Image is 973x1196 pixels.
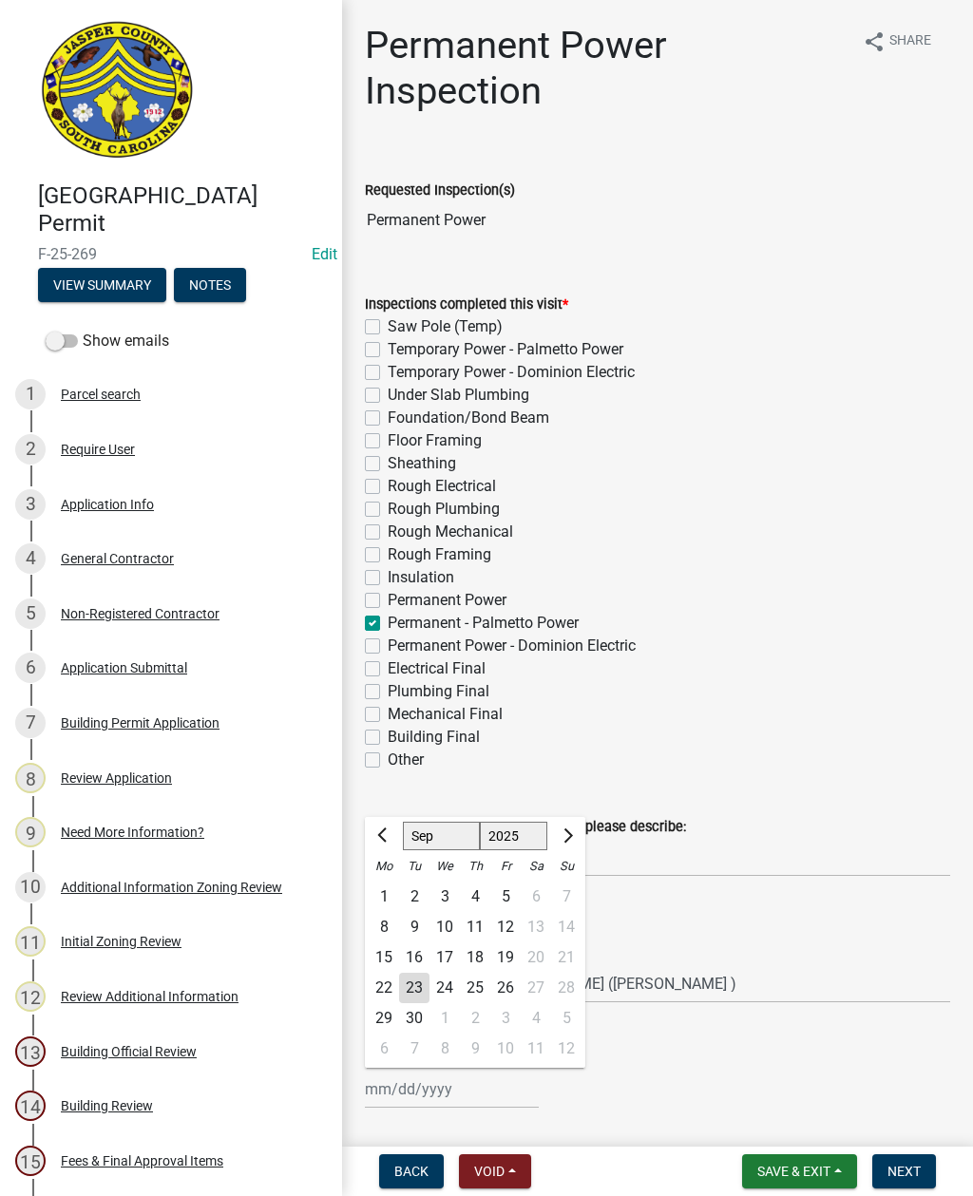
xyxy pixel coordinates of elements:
[365,23,846,114] h1: Permanent Power Inspection
[15,1036,46,1067] div: 13
[61,552,174,565] div: General Contractor
[61,661,187,674] div: Application Submittal
[388,498,500,521] label: Rough Plumbing
[399,912,429,942] div: 9
[15,981,46,1012] div: 12
[388,315,503,338] label: Saw Pole (Temp)
[490,1003,521,1034] div: Friday, October 3, 2025
[480,822,548,850] select: Select year
[15,653,46,683] div: 6
[429,1034,460,1064] div: 8
[15,543,46,574] div: 4
[399,912,429,942] div: Tuesday, September 9, 2025
[174,268,246,302] button: Notes
[429,1034,460,1064] div: Wednesday, October 8, 2025
[460,942,490,973] div: 18
[388,384,529,407] label: Under Slab Plumbing
[174,278,246,294] wm-modal-confirm: Notes
[460,1003,490,1034] div: Thursday, October 2, 2025
[555,821,578,851] button: Next month
[460,851,490,882] div: Th
[394,1164,429,1179] span: Back
[460,882,490,912] div: Thursday, September 4, 2025
[369,912,399,942] div: 8
[460,1034,490,1064] div: Thursday, October 9, 2025
[388,475,496,498] label: Rough Electrical
[460,1003,490,1034] div: 2
[15,598,46,629] div: 5
[490,1003,521,1034] div: 3
[388,680,489,703] label: Plumbing Final
[61,771,172,785] div: Review Application
[551,851,582,882] div: Su
[38,268,166,302] button: View Summary
[15,872,46,902] div: 10
[399,973,429,1003] div: 23
[388,703,503,726] label: Mechanical Final
[38,182,327,237] h4: [GEOGRAPHIC_DATA] Permit
[369,851,399,882] div: Mo
[38,20,197,162] img: Jasper County, South Carolina
[388,612,579,635] label: Permanent - Palmetto Power
[429,942,460,973] div: 17
[429,973,460,1003] div: Wednesday, September 24, 2025
[15,1146,46,1176] div: 15
[61,1045,197,1058] div: Building Official Review
[388,543,491,566] label: Rough Framing
[872,1154,936,1188] button: Next
[369,942,399,973] div: Monday, September 15, 2025
[490,973,521,1003] div: 26
[399,1034,429,1064] div: 7
[460,942,490,973] div: Thursday, September 18, 2025
[379,1154,444,1188] button: Back
[460,1034,490,1064] div: 9
[15,1091,46,1121] div: 14
[369,973,399,1003] div: 22
[399,942,429,973] div: 16
[388,361,635,384] label: Temporary Power - Dominion Electric
[429,912,460,942] div: 10
[399,973,429,1003] div: Tuesday, September 23, 2025
[61,935,181,948] div: Initial Zoning Review
[15,434,46,465] div: 2
[365,184,515,198] label: Requested Inspection(s)
[15,379,46,409] div: 1
[429,912,460,942] div: Wednesday, September 10, 2025
[490,882,521,912] div: 5
[459,1154,531,1188] button: Void
[460,912,490,942] div: Thursday, September 11, 2025
[46,330,169,352] label: Show emails
[369,882,399,912] div: 1
[399,1003,429,1034] div: 30
[369,1003,399,1034] div: Monday, September 29, 2025
[388,657,486,680] label: Electrical Final
[388,452,456,475] label: Sheathing
[61,388,141,401] div: Parcel search
[388,338,623,361] label: Temporary Power - Palmetto Power
[429,1003,460,1034] div: 1
[490,942,521,973] div: 19
[490,1034,521,1064] div: Friday, October 10, 2025
[61,1154,223,1168] div: Fees & Final Approval Items
[490,912,521,942] div: 12
[399,1034,429,1064] div: Tuesday, October 7, 2025
[399,1003,429,1034] div: Tuesday, September 30, 2025
[429,942,460,973] div: Wednesday, September 17, 2025
[15,708,46,738] div: 7
[429,882,460,912] div: Wednesday, September 3, 2025
[460,912,490,942] div: 11
[15,489,46,520] div: 3
[15,926,46,957] div: 11
[61,607,219,620] div: Non-Registered Contractor
[61,990,238,1003] div: Review Additional Information
[460,882,490,912] div: 4
[369,882,399,912] div: Monday, September 1, 2025
[388,749,424,771] label: Other
[61,881,282,894] div: Additional Information Zoning Review
[399,882,429,912] div: 2
[388,521,513,543] label: Rough Mechanical
[887,1164,921,1179] span: Next
[365,298,568,312] label: Inspections completed this visit
[369,942,399,973] div: 15
[61,716,219,730] div: Building Permit Application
